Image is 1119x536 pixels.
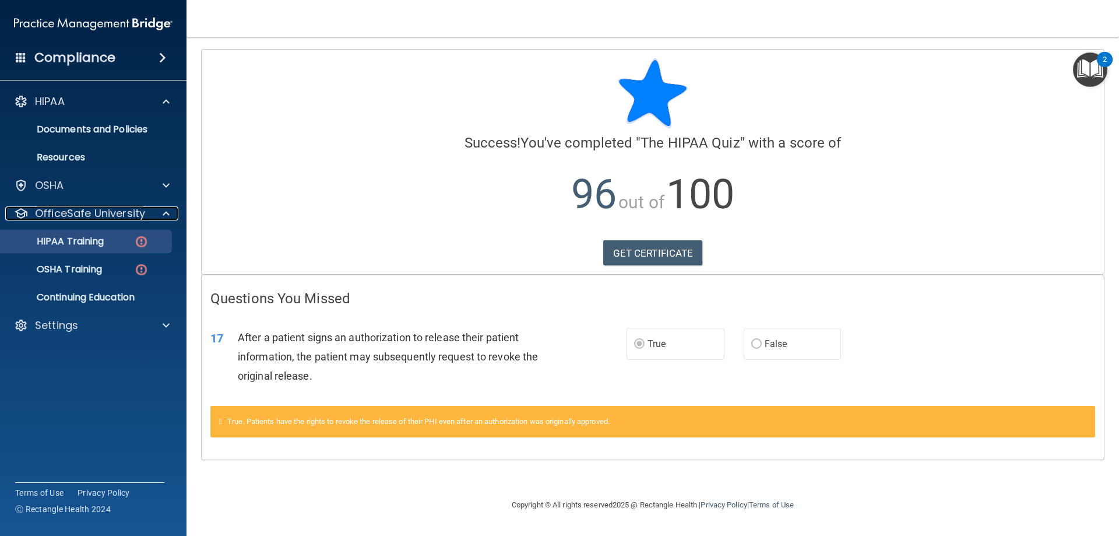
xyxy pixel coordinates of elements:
[14,206,170,220] a: OfficeSafe University
[603,240,703,266] a: GET CERTIFICATE
[8,236,104,247] p: HIPAA Training
[15,503,111,515] span: Ⓒ Rectangle Health 2024
[641,135,740,151] span: The HIPAA Quiz
[35,206,145,220] p: OfficeSafe University
[618,58,688,128] img: blue-star-rounded.9d042014.png
[134,262,149,277] img: danger-circle.6113f641.png
[749,500,794,509] a: Terms of Use
[134,234,149,249] img: danger-circle.6113f641.png
[210,291,1095,306] h4: Questions You Missed
[8,124,167,135] p: Documents and Policies
[8,152,167,163] p: Resources
[14,94,170,108] a: HIPAA
[210,135,1095,150] h4: You've completed " " with a score of
[634,340,645,349] input: True
[35,178,64,192] p: OSHA
[14,318,170,332] a: Settings
[35,318,78,332] p: Settings
[666,170,734,218] span: 100
[14,178,170,192] a: OSHA
[1103,59,1107,75] div: 2
[210,331,223,345] span: 17
[571,170,617,218] span: 96
[8,292,167,303] p: Continuing Education
[34,50,115,66] h4: Compliance
[8,264,102,275] p: OSHA Training
[238,331,538,382] span: After a patient signs an authorization to release their patient information, the patient may subs...
[227,417,610,426] span: True. Patients have the rights to revoke the release of their PHI even after an authorization was...
[78,487,130,499] a: Privacy Policy
[765,338,787,349] span: False
[465,135,521,151] span: Success!
[1073,52,1107,87] button: Open Resource Center, 2 new notifications
[35,94,65,108] p: HIPAA
[14,12,173,36] img: PMB logo
[15,487,64,499] a: Terms of Use
[648,338,666,349] span: True
[701,500,747,509] a: Privacy Policy
[618,192,664,212] span: out of
[751,340,762,349] input: False
[440,486,865,524] div: Copyright © All rights reserved 2025 @ Rectangle Health | |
